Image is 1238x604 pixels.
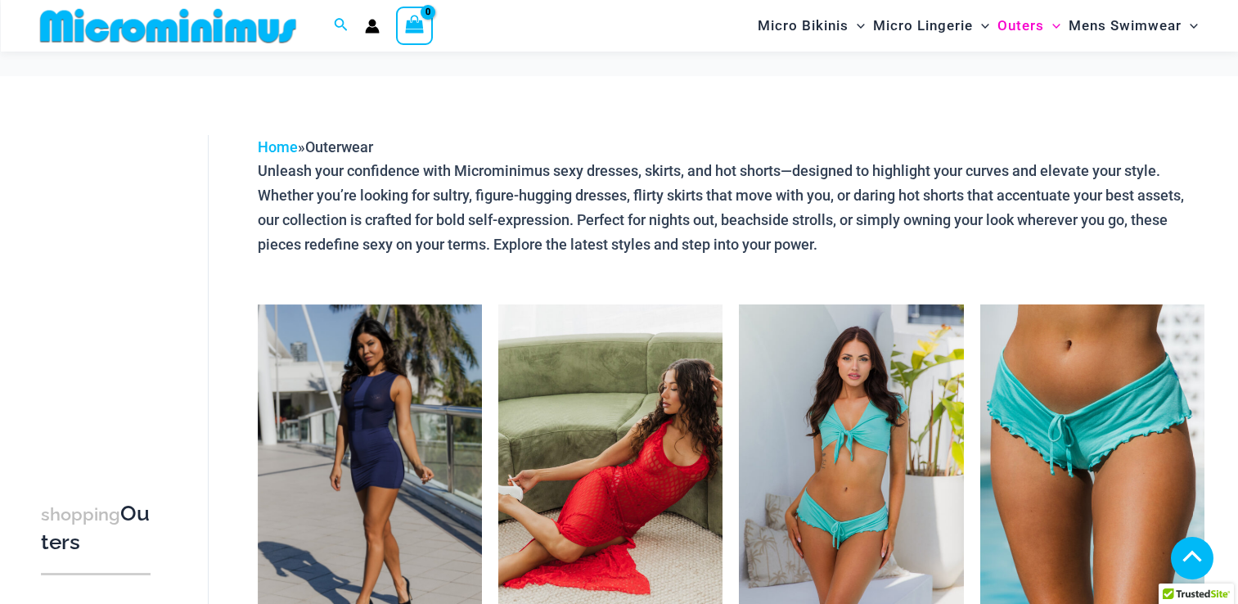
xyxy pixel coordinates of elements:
[973,5,989,47] span: Menu Toggle
[1044,5,1060,47] span: Menu Toggle
[34,7,303,44] img: MM SHOP LOGO FLAT
[305,138,373,156] span: Outerwear
[41,504,120,525] span: shopping
[1069,5,1182,47] span: Mens Swimwear
[258,138,298,156] a: Home
[993,5,1065,47] a: OutersMenu ToggleMenu Toggle
[365,19,380,34] a: Account icon link
[41,122,188,449] iframe: TrustedSite Certified
[754,5,869,47] a: Micro BikinisMenu ToggleMenu Toggle
[873,5,973,47] span: Micro Lingerie
[1182,5,1198,47] span: Menu Toggle
[849,5,865,47] span: Menu Toggle
[751,2,1205,49] nav: Site Navigation
[997,5,1044,47] span: Outers
[334,16,349,36] a: Search icon link
[41,500,151,557] h3: Outers
[258,159,1204,256] p: Unleash your confidence with Microminimus sexy dresses, skirts, and hot shorts—designed to highli...
[396,7,434,44] a: View Shopping Cart, empty
[1065,5,1202,47] a: Mens SwimwearMenu ToggleMenu Toggle
[258,138,373,156] span: »
[758,5,849,47] span: Micro Bikinis
[869,5,993,47] a: Micro LingerieMenu ToggleMenu Toggle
